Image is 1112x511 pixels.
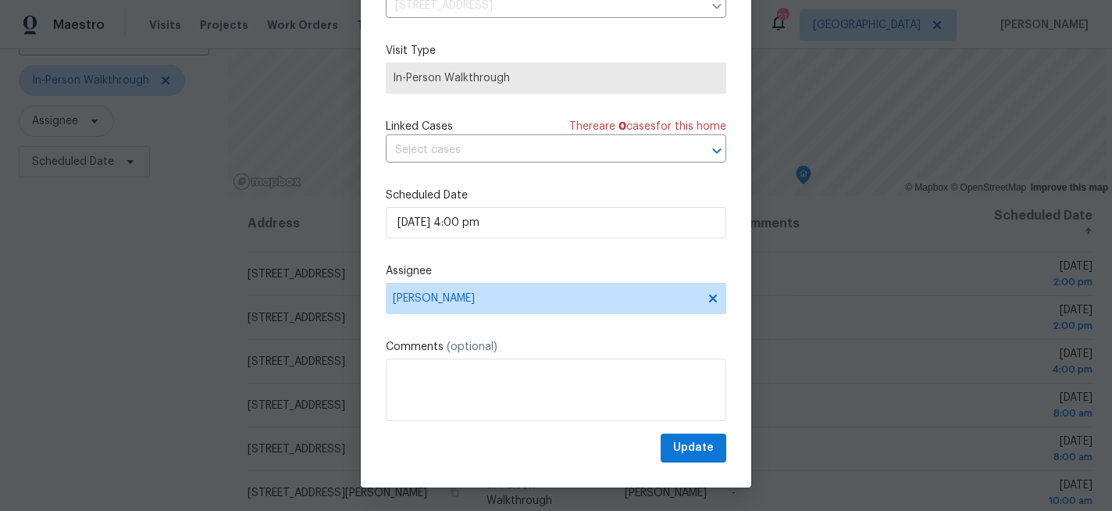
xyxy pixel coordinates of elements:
[386,188,726,203] label: Scheduled Date
[386,263,726,279] label: Assignee
[618,121,626,132] span: 0
[386,119,453,134] span: Linked Cases
[673,438,714,458] span: Update
[386,207,726,238] input: M/D/YYYY
[393,292,699,305] span: [PERSON_NAME]
[661,434,726,463] button: Update
[386,339,726,355] label: Comments
[386,138,683,163] input: Select cases
[706,140,728,162] button: Open
[447,341,497,352] span: (optional)
[393,70,719,86] span: In-Person Walkthrough
[386,43,726,59] label: Visit Type
[569,119,726,134] span: There are case s for this home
